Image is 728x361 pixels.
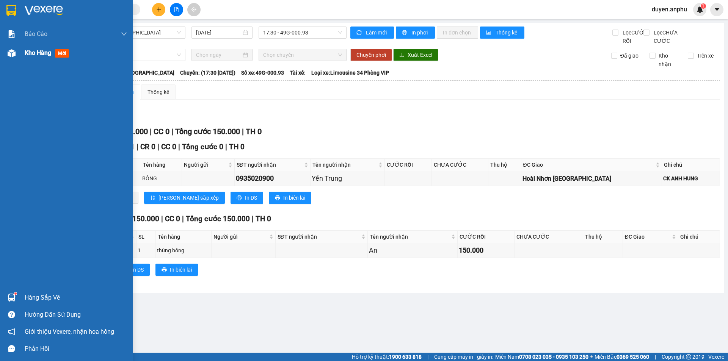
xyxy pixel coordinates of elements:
div: BÔNG [142,174,180,183]
span: | [225,142,227,151]
span: file-add [174,7,179,12]
span: CR 0 [140,142,155,151]
span: In biên lai [170,266,192,274]
th: CHƯA CƯỚC [515,231,583,243]
div: Phản hồi [25,343,127,355]
input: 14/08/2025 [196,28,241,37]
th: Ghi chú [678,231,720,243]
span: Tổng cước 0 [182,142,223,151]
span: In DS [132,266,144,274]
span: In biên lai [283,194,305,202]
td: An [368,243,458,258]
th: SL [136,231,155,243]
span: printer [237,195,242,201]
span: Kho hàng [25,49,51,56]
span: Tổng cước 150.000 [186,214,250,223]
th: Ghi chú [662,159,720,171]
span: | [157,142,159,151]
span: SĐT người nhận [237,161,303,169]
span: CHƯA CƯỚC : [88,39,110,56]
span: notification [8,328,15,335]
span: | [178,142,180,151]
button: caret-down [710,3,723,16]
span: Gửi: [6,6,18,14]
div: 0989508483 [6,23,83,34]
span: download [399,52,405,58]
div: CK ANH HUNG [663,174,719,183]
button: bar-chartThống kê [480,27,524,39]
div: Thống kê [147,88,169,96]
span: 17:30 - 49G-000.93 [263,27,342,38]
span: Lọc CƯỚC RỒI [620,28,649,45]
th: Tên hàng [156,231,212,243]
span: | [655,353,656,361]
button: downloadXuất Excel [393,49,438,61]
img: warehouse-icon [8,49,16,57]
span: Người gửi [184,161,227,169]
span: | [182,214,184,223]
th: Thu hộ [583,231,623,243]
img: logo-vxr [6,5,16,16]
span: Số xe: 49G-000.93 [241,69,284,77]
span: | [150,127,152,136]
button: syncLàm mới [350,27,394,39]
div: 0935020900 [236,173,309,184]
span: Trên xe [694,52,717,60]
th: SL [125,159,141,171]
strong: 0369 525 060 [617,354,649,360]
span: plus [156,7,162,12]
span: Kho nhận [656,52,682,68]
span: TH 0 [229,142,245,151]
span: Nhận: [89,6,107,14]
span: CC 0 [161,142,176,151]
div: Yến Trung [312,173,383,184]
span: Đã giao [617,52,642,60]
th: Thu hộ [488,159,521,171]
button: printerIn biên lai [269,192,311,204]
button: In đơn chọn [437,27,478,39]
span: In DS [245,194,257,202]
span: Miền Bắc [595,353,649,361]
span: Người gửi [213,233,267,241]
span: copyright [686,354,691,359]
div: thùng bông [157,246,210,255]
div: 150.000 [459,245,513,256]
div: Hàng sắp về [25,292,127,303]
button: printerIn DS [231,192,263,204]
th: Tên hàng [141,159,182,171]
button: plus [152,3,165,16]
span: sync [356,30,363,36]
img: warehouse-icon [8,294,16,302]
span: | [252,214,254,223]
span: | [136,142,138,151]
span: Tài xế: [290,69,306,77]
span: duyen.anphu [646,5,693,14]
div: An [369,245,456,256]
th: CƯỚC RỒI [385,159,431,171]
span: | [171,127,173,136]
span: 1 [702,3,704,9]
span: Chuyến: (17:30 [DATE]) [180,69,235,77]
span: down [121,31,127,37]
button: sort-ascending[PERSON_NAME] sắp xếp [144,192,225,204]
span: message [8,345,15,352]
span: CR 150.000 [121,214,159,223]
th: CƯỚC RỒI [458,231,515,243]
img: solution-icon [8,30,16,38]
div: Hướng dẫn sử dụng [25,309,127,320]
span: Lọc CHƯA CƯỚC [651,28,690,45]
div: 1 [138,246,154,255]
span: Tên người nhận [312,161,377,169]
span: Thống kê [496,28,518,37]
span: Tổng cước 150.000 [175,127,240,136]
td: Yến Trung [311,171,385,186]
th: CHƯA CƯỚC [432,159,489,171]
span: Tên người nhận [370,233,450,241]
button: printerIn DS [117,264,150,276]
span: CC 0 [165,214,180,223]
span: | [427,353,428,361]
span: Cung cấp máy in - giấy in: [434,353,493,361]
span: Xuất Excel [408,51,432,59]
button: printerIn phơi [396,27,435,39]
sup: 1 [14,292,17,295]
